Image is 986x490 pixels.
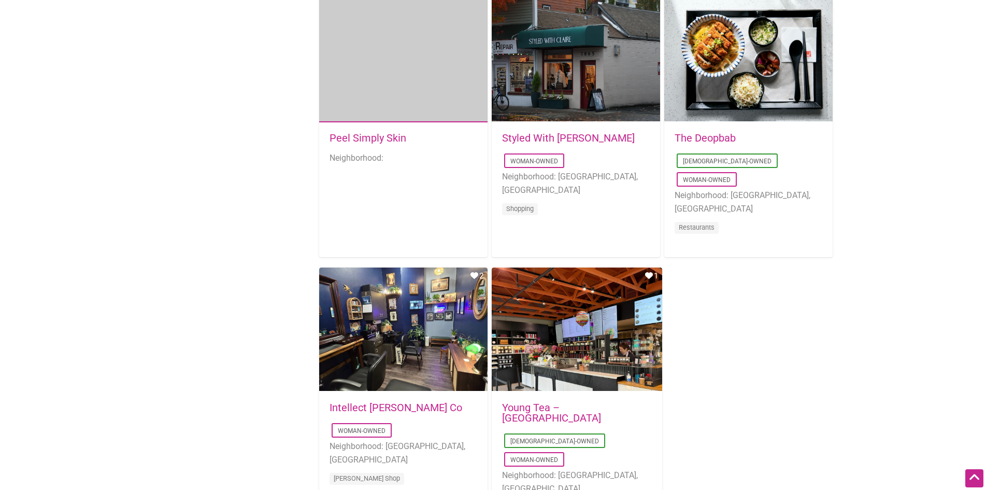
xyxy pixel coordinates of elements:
[679,223,715,231] a: Restaurants
[965,469,983,487] div: Scroll Back to Top
[330,401,462,414] a: Intellect [PERSON_NAME] Co
[334,474,400,482] a: [PERSON_NAME] Shop
[506,205,534,213] a: Shopping
[683,176,731,184] a: Woman-Owned
[510,456,558,464] a: Woman-Owned
[330,132,406,144] a: Peel Simply Skin
[510,438,599,445] a: [DEMOGRAPHIC_DATA]-Owned
[502,132,635,144] a: Styled With [PERSON_NAME]
[683,158,771,165] a: [DEMOGRAPHIC_DATA]-Owned
[502,170,650,197] li: Neighborhood: [GEOGRAPHIC_DATA], [GEOGRAPHIC_DATA]
[330,440,477,466] li: Neighborhood: [GEOGRAPHIC_DATA], [GEOGRAPHIC_DATA]
[330,151,477,165] li: Neighborhood:
[675,189,822,215] li: Neighborhood: [GEOGRAPHIC_DATA], [GEOGRAPHIC_DATA]
[675,132,736,144] a: The Deopbab
[510,158,558,165] a: Woman-Owned
[502,401,601,424] a: Young Tea – [GEOGRAPHIC_DATA]
[338,427,385,435] a: Woman-Owned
